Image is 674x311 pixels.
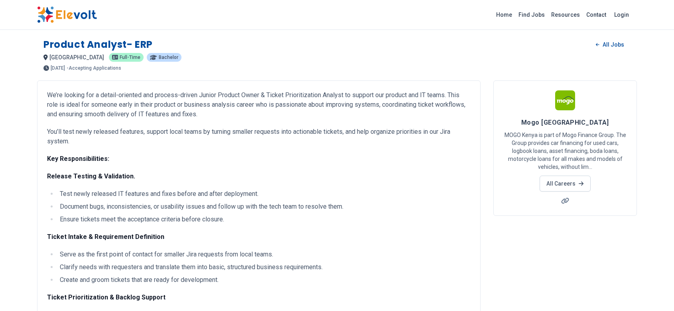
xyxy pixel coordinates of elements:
p: You’ll test newly released features, support local teams by turning smaller requests into actiona... [47,127,471,146]
span: Mogo [GEOGRAPHIC_DATA] [521,119,609,126]
strong: Key Responsibilities: [47,155,109,162]
strong: Ticket Intake & Requirement Definition [47,233,164,241]
li: Serve as the first point of contact for smaller Jira requests from local teams. [57,250,471,259]
p: - Accepting Applications [67,66,121,70]
span: Bachelor [159,55,178,60]
a: All Careers [540,176,590,192]
span: [GEOGRAPHIC_DATA] [49,54,104,61]
a: Home [493,8,515,21]
a: All Jobs [589,39,631,51]
p: We’re looking for a detail-oriented and process-driven Junior Product Owner & Ticket Prioritizati... [47,90,471,119]
a: Find Jobs [515,8,548,21]
li: Ensure tickets meet the acceptance criteria before closure. [57,215,471,224]
span: Full-time [120,55,140,60]
span: [DATE] [51,66,65,70]
li: Document bugs, inconsistencies, or usability issues and follow up with the tech team to resolve t... [57,202,471,211]
strong: Release Testing & Validation. [47,172,135,180]
a: Resources [548,8,583,21]
li: Create and groom tickets that are ready for development. [57,275,471,285]
a: Contact [583,8,609,21]
li: Test newly released IT features and fixes before and after deployment. [57,189,471,199]
h1: Product Analyst- ERP [43,38,153,51]
li: Clarify needs with requesters and translate them into basic, structured business requirements. [57,262,471,272]
strong: Ticket Prioritization & Backlog Support [47,293,166,301]
p: MOGO Kenya is part of Mogo Finance Group. The Group provides car financing for used cars, logbook... [503,131,627,171]
img: Elevolt [37,6,97,23]
a: Login [609,7,634,23]
img: Mogo Kenya [555,90,575,110]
